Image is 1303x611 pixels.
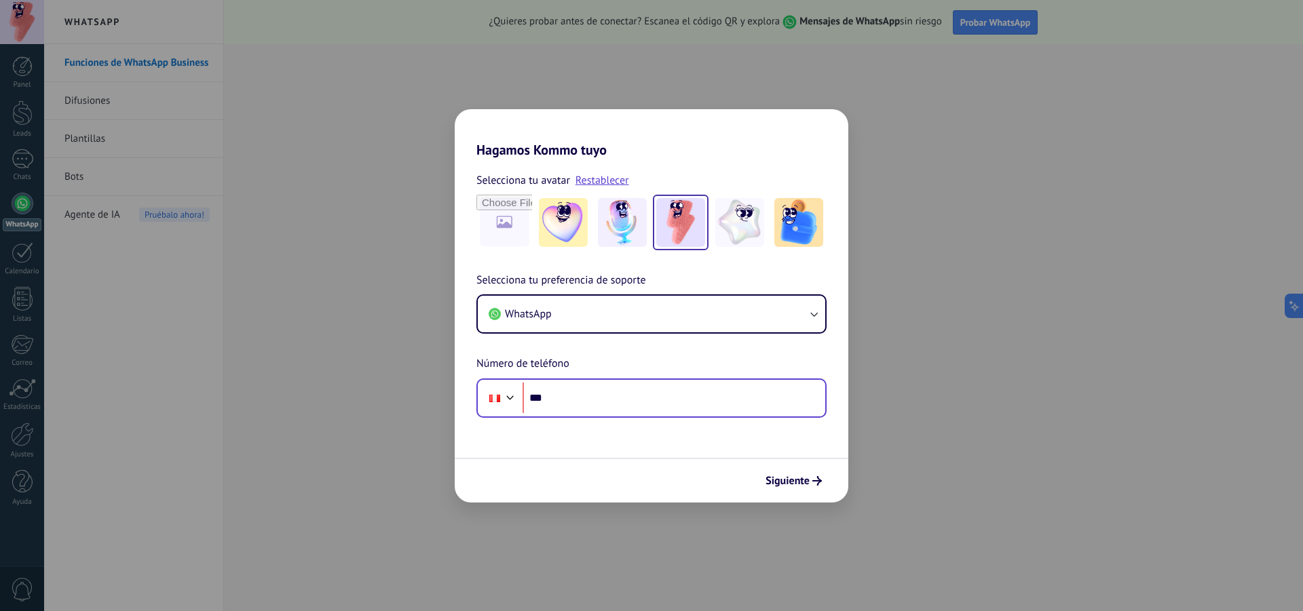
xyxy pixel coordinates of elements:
img: -5.jpeg [774,198,823,247]
span: WhatsApp [505,307,552,321]
div: Peru: + 51 [482,384,508,412]
img: -3.jpeg [656,198,705,247]
button: Siguiente [759,469,828,492]
span: Selecciona tu avatar [476,172,570,189]
span: Siguiente [766,476,810,486]
img: -4.jpeg [715,198,764,247]
button: WhatsApp [478,296,825,332]
img: -2.jpeg [598,198,647,247]
a: Restablecer [575,174,629,187]
span: Número de teléfono [476,355,569,373]
img: -1.jpeg [539,198,588,247]
h2: Hagamos Kommo tuyo [455,109,848,158]
span: Selecciona tu preferencia de soporte [476,272,646,290]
